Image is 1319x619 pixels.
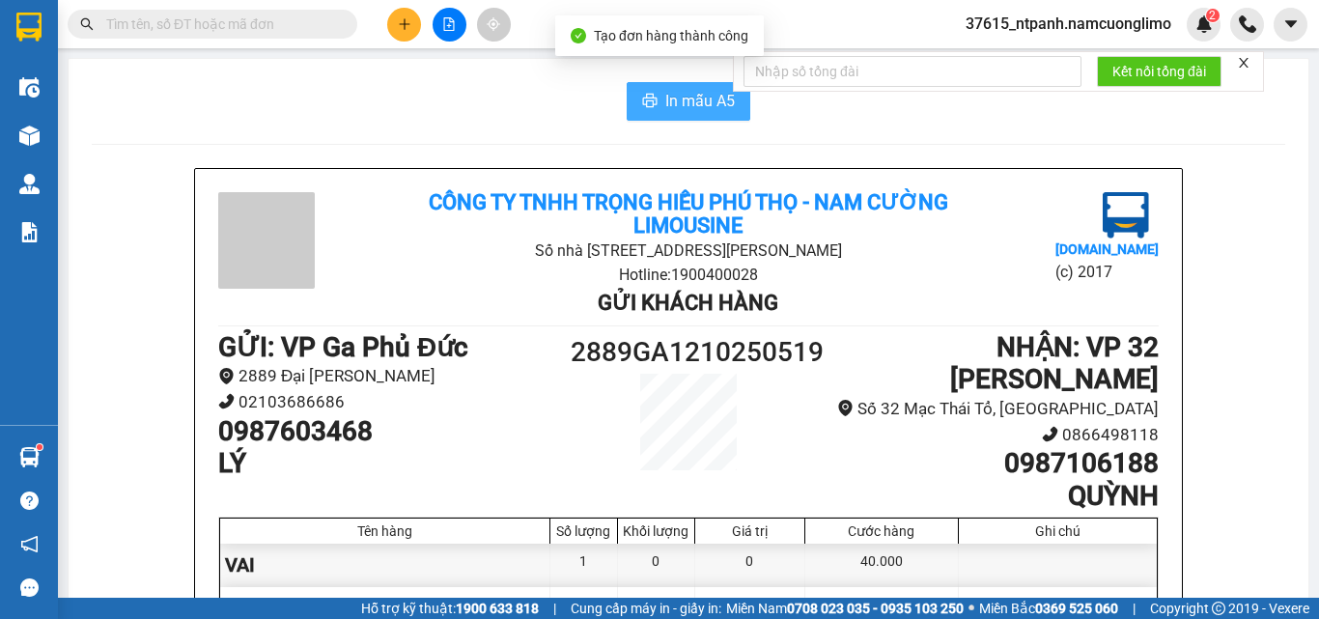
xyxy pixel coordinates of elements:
span: environment [218,368,235,384]
li: Số nhà [STREET_ADDRESS][PERSON_NAME] [375,239,1001,263]
b: NHẬN : VP 32 [PERSON_NAME] [950,331,1159,396]
span: message [20,578,39,597]
span: 37615_ntpanh.namcuonglimo [950,12,1187,36]
span: caret-down [1282,15,1300,33]
sup: 2 [1206,9,1220,22]
span: printer [642,93,658,111]
span: Tạo đơn hàng thành công [594,28,748,43]
div: 0 [695,544,805,587]
span: 2 [1209,9,1216,22]
img: logo.jpg [1103,192,1149,239]
strong: 0708 023 035 - 0935 103 250 [787,601,964,616]
h1: 0987603468 [218,415,571,448]
div: 1 [550,544,618,587]
span: Kết nối tổng đài [1112,61,1206,82]
div: Số lượng [555,523,612,539]
span: close [1237,56,1250,70]
li: 02103686686 [218,389,571,415]
b: Công ty TNHH Trọng Hiếu Phú Thọ - Nam Cường Limousine [235,22,754,75]
input: Tìm tên, số ĐT hoặc mã đơn [106,14,334,35]
b: Gửi khách hàng [598,291,778,315]
span: Cung cấp máy in - giấy in: [571,598,721,619]
input: Nhập số tổng đài [744,56,1081,87]
span: In mẫu A5 [665,89,735,113]
button: plus [387,8,421,42]
li: Hotline: 1900400028 [375,263,1001,287]
li: (c) 2017 [1055,260,1159,284]
div: Cước hàng [810,523,953,539]
img: icon-new-feature [1195,15,1213,33]
button: caret-down [1274,8,1307,42]
h1: 2889GA1210250519 [571,331,806,374]
li: Hotline: 1900400028 [181,105,807,129]
sup: 1 [37,444,42,450]
button: aim [477,8,511,42]
h1: 0987106188 [806,447,1159,480]
li: Số 32 Mạc Thái Tổ, [GEOGRAPHIC_DATA] [806,396,1159,422]
div: 0 [618,544,695,587]
span: | [1133,598,1136,619]
div: VAI [220,544,550,587]
b: [DOMAIN_NAME] [1055,241,1159,257]
span: ⚪️ [968,605,974,612]
span: 1 [579,597,587,612]
img: solution-icon [19,222,40,242]
span: search [80,17,94,31]
b: Công ty TNHH Trọng Hiếu Phú Thọ - Nam Cường Limousine [429,190,948,238]
img: phone-icon [1239,15,1256,33]
span: | [553,598,556,619]
img: warehouse-icon [19,447,40,467]
span: environment [837,400,854,416]
span: Miền Bắc [979,598,1118,619]
h1: QUỲNH [806,480,1159,513]
span: question-circle [20,492,39,510]
span: aim [487,17,500,31]
span: copyright [1212,602,1225,615]
div: Khối lượng [623,523,689,539]
div: Tên hàng [225,523,545,539]
button: printerIn mẫu A5 [627,82,750,121]
img: warehouse-icon [19,174,40,194]
span: file-add [442,17,456,31]
strong: 1900 633 818 [456,601,539,616]
button: file-add [433,8,466,42]
span: check-circle [571,28,586,43]
span: Miền Nam [726,598,964,619]
img: warehouse-icon [19,126,40,146]
span: plus [398,17,411,31]
b: GỬI : VP Ga Phủ Đức [218,331,468,363]
span: phone [218,393,235,409]
span: Hỗ trợ kỹ thuật: [361,598,539,619]
div: 40.000 [805,544,959,587]
span: 0 [745,597,753,612]
div: Giá trị [700,523,800,539]
span: phone [1042,426,1058,442]
div: Ghi chú [964,523,1152,539]
img: warehouse-icon [19,77,40,98]
span: 0 [652,597,659,612]
span: 40.000 [860,597,903,612]
li: 2889 Đại [PERSON_NAME] [218,363,571,389]
li: 0866498118 [806,422,1159,448]
h1: LÝ [218,447,571,480]
button: Kết nối tổng đài [1097,56,1221,87]
span: notification [20,535,39,553]
li: Số nhà [STREET_ADDRESS][PERSON_NAME] [181,81,807,105]
strong: 0369 525 060 [1035,601,1118,616]
img: logo-vxr [16,13,42,42]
